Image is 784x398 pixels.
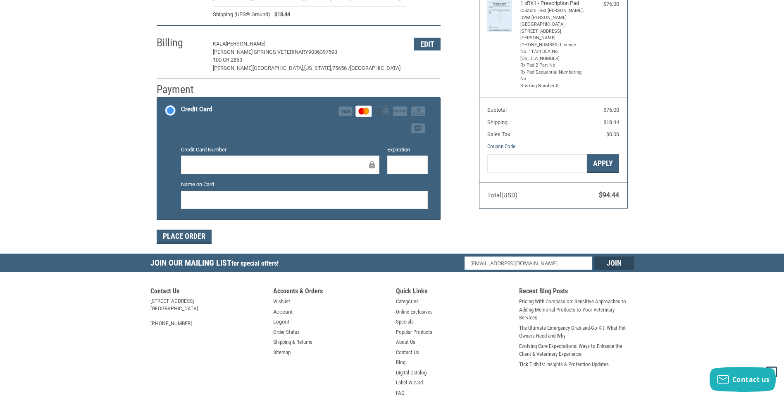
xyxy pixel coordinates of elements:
address: [STREET_ADDRESS] [GEOGRAPHIC_DATA] [PHONE_NUMBER] [150,297,265,327]
h2: Billing [157,36,205,50]
li: Rx Pad 2 Part No [520,62,584,69]
div: Credit Card [181,103,212,116]
a: Label Wizard [396,379,423,387]
span: Shipping [487,119,508,125]
h5: Join Our Mailing List [150,254,283,275]
a: Tick Tidbits: Insights & Protection Updates [519,360,609,369]
a: Specials [396,318,414,326]
button: Apply [587,154,619,173]
h5: Recent Blog Posts [519,287,634,297]
button: Contact us [710,367,776,392]
span: $76.00 [603,107,619,113]
li: Custom Text [PERSON_NAME], DVM [PERSON_NAME][GEOGRAPHIC_DATA] [STREET_ADDRESS][PERSON_NAME] [PHON... [520,7,584,62]
a: Evolving Care Expectations: Ways to Enhance the Client & Veterinary Experience [519,342,634,358]
a: Account [273,308,293,316]
span: Shipping (UPS® Ground) [213,10,270,19]
a: Order Status [273,328,300,336]
span: [PERSON_NAME][GEOGRAPHIC_DATA], [213,65,304,71]
a: Online Exclusives [396,308,433,316]
a: Sitemap [273,348,291,357]
label: Expiration [387,146,428,154]
span: $18.44 [270,10,290,19]
a: Popular Products [396,328,432,336]
a: Blog [396,358,405,367]
a: The Ultimate Emergency Grab-and-Go Kit: What Pet Owners Need and Why [519,324,634,340]
span: 75656 / [332,65,350,71]
span: 9036397593 [308,49,337,55]
li: Starting Number 0 [520,83,584,90]
a: Pricing With Compassion: Sensitive Approaches to Adding Memorial Products to Your Veterinary Serv... [519,297,634,322]
button: Place Order [157,230,212,244]
span: Total (USD) [487,192,517,199]
h2: Payment [157,83,205,96]
a: Contact Us [396,348,419,357]
a: FAQ [396,389,405,397]
span: [PERSON_NAME] Springs Veterinary [213,49,308,55]
a: Digital Catalog [396,369,427,377]
li: Rx Pad Sequential Numbering No [520,69,584,83]
span: [US_STATE], [304,65,332,71]
a: About Us [396,338,415,346]
a: Shipping & Returns [273,338,312,346]
label: Credit Card Number [181,146,379,154]
button: Edit [414,38,441,50]
span: [GEOGRAPHIC_DATA] [350,65,400,71]
h5: Quick Links [396,287,511,297]
input: Gift Certificate or Coupon Code [487,154,587,173]
span: for special offers! [231,259,279,267]
input: Email [465,257,592,270]
span: $0.00 [606,131,619,137]
a: Categories [396,297,419,306]
span: $18.44 [603,119,619,125]
a: Logout [273,318,289,326]
h5: Accounts & Orders [273,287,388,297]
a: Wishlist [273,297,290,306]
h5: Contact Us [150,287,265,297]
span: Sales Tax [487,131,510,137]
input: Join [594,257,634,270]
span: Subtotal [487,107,507,113]
label: Name on Card [181,180,428,189]
span: Kala [213,41,226,47]
span: [PERSON_NAME] [226,41,265,47]
span: $94.44 [599,191,619,199]
span: 100 CR 2863 [213,57,242,63]
a: Coupon Code [487,143,515,149]
span: Contact us [732,375,770,384]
